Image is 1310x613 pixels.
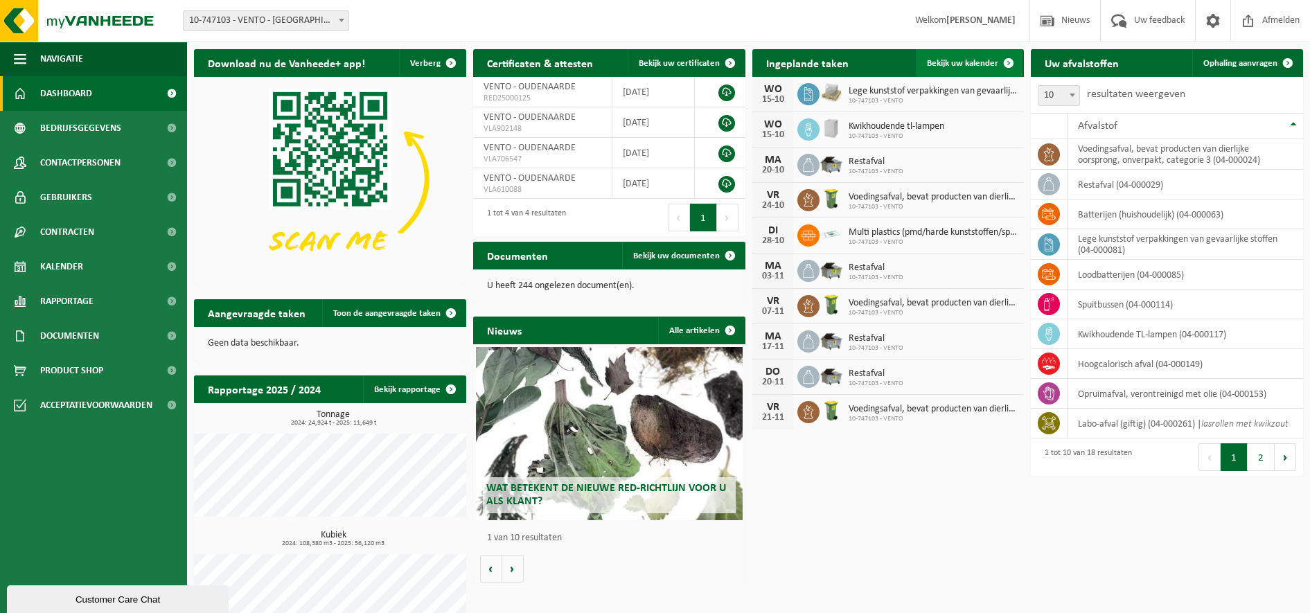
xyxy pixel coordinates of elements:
td: [DATE] [612,107,695,138]
a: Wat betekent de nieuwe RED-richtlijn voor u als klant? [476,347,743,520]
div: 07-11 [759,307,787,317]
button: Volgende [502,555,524,583]
span: Voedingsafval, bevat producten van dierlijke oorsprong, onverpakt, categorie 3 [849,192,1018,203]
div: 20-11 [759,377,787,387]
strong: [PERSON_NAME] [946,15,1016,26]
a: Ophaling aanvragen [1192,49,1302,77]
div: 03-11 [759,272,787,281]
a: Bekijk uw kalender [916,49,1023,77]
span: 10-747103 - VENTO [849,380,903,388]
td: [DATE] [612,77,695,107]
span: Bekijk uw documenten [633,251,720,260]
span: 10-747103 - VENTO [849,132,944,141]
span: Kwikhoudende tl-lampen [849,121,944,132]
button: Next [717,204,738,231]
span: 10-747103 - VENTO [849,274,903,282]
h2: Nieuws [473,317,535,344]
span: Bekijk uw certificaten [639,59,720,68]
div: MA [759,331,787,342]
td: loodbatterijen (04-000085) [1068,260,1303,290]
h2: Download nu de Vanheede+ app! [194,49,379,76]
span: Gebruikers [40,180,92,215]
span: Restafval [849,333,903,344]
span: Bekijk uw kalender [927,59,998,68]
span: Restafval [849,368,903,380]
td: [DATE] [612,138,695,168]
span: 10 [1038,86,1079,105]
td: [DATE] [612,168,695,199]
td: opruimafval, verontreinigd met olie (04-000153) [1068,379,1303,409]
div: 17-11 [759,342,787,352]
span: 10-747103 - VENTO - OUDENAARDE [183,10,349,31]
td: hoogcalorisch afval (04-000149) [1068,349,1303,379]
span: Ophaling aanvragen [1203,59,1277,68]
td: spuitbussen (04-000114) [1068,290,1303,319]
span: 10-747103 - VENTO [849,168,903,176]
span: Contactpersonen [40,145,121,180]
span: Multi plastics (pmd/harde kunststoffen/spanbanden/eps/folie naturel/folie gemeng... [849,227,1018,238]
span: Contracten [40,215,94,249]
span: Voedingsafval, bevat producten van dierlijke oorsprong, onverpakt, categorie 3 [849,298,1018,309]
img: WB-0140-HPE-GN-50 [820,187,843,211]
a: Alle artikelen [658,317,744,344]
label: resultaten weergeven [1087,89,1185,100]
h2: Ingeplande taken [752,49,862,76]
span: Restafval [849,157,903,168]
p: 1 van 10 resultaten [487,533,738,543]
h3: Tonnage [201,410,466,427]
div: DI [759,225,787,236]
div: 20-10 [759,166,787,175]
img: WB-5000-GAL-GY-01 [820,258,843,281]
span: Restafval [849,263,903,274]
span: Wat betekent de nieuwe RED-richtlijn voor u als klant? [486,483,726,507]
button: Previous [668,204,690,231]
button: Previous [1198,443,1221,471]
span: Lege kunststof verpakkingen van gevaarlijke stoffen [849,86,1018,97]
div: VR [759,296,787,307]
a: Bekijk uw certificaten [628,49,744,77]
div: 15-10 [759,130,787,140]
td: kwikhoudende TL-lampen (04-000117) [1068,319,1303,349]
span: VENTO - OUDENAARDE [484,173,576,184]
span: RED25000125 [484,93,601,104]
div: WO [759,119,787,130]
span: Acceptatievoorwaarden [40,388,152,423]
td: batterijen (huishoudelijk) (04-000063) [1068,199,1303,229]
h3: Kubiek [201,531,466,547]
img: WB-0140-HPE-GN-50 [820,399,843,423]
div: MA [759,260,787,272]
button: 2 [1248,443,1275,471]
span: VENTO - OUDENAARDE [484,143,576,153]
span: Voedingsafval, bevat producten van dierlijke oorsprong, onverpakt, categorie 3 [849,404,1018,415]
span: Navigatie [40,42,83,76]
span: 10-747103 - VENTO - OUDENAARDE [184,11,348,30]
h2: Rapportage 2025 / 2024 [194,375,335,402]
span: Kalender [40,249,83,284]
h2: Aangevraagde taken [194,299,319,326]
span: 2024: 24,924 t - 2025: 11,649 t [201,420,466,427]
span: 10 [1038,85,1080,106]
button: Verberg [399,49,465,77]
span: VLA902148 [484,123,601,134]
span: Documenten [40,319,99,353]
button: Next [1275,443,1296,471]
span: Rapportage [40,284,94,319]
img: Download de VHEPlus App [194,77,466,281]
p: Geen data beschikbaar. [208,339,452,348]
div: 15-10 [759,95,787,105]
i: lasrollen met kwikzout [1201,419,1289,429]
span: Product Shop [40,353,103,388]
h2: Documenten [473,242,562,269]
div: VR [759,402,787,413]
img: LP-SK-00500-LPE-16 [820,222,843,246]
td: restafval (04-000029) [1068,170,1303,199]
img: WB-5000-GAL-GY-01 [820,364,843,387]
img: WB-0140-HPE-GN-50 [820,293,843,317]
div: 21-11 [759,413,787,423]
div: VR [759,190,787,201]
div: MA [759,154,787,166]
span: VENTO - OUDENAARDE [484,82,576,92]
img: LP-PA-00000-WDN-11 [820,81,843,105]
span: 10-747103 - VENTO [849,309,1018,317]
